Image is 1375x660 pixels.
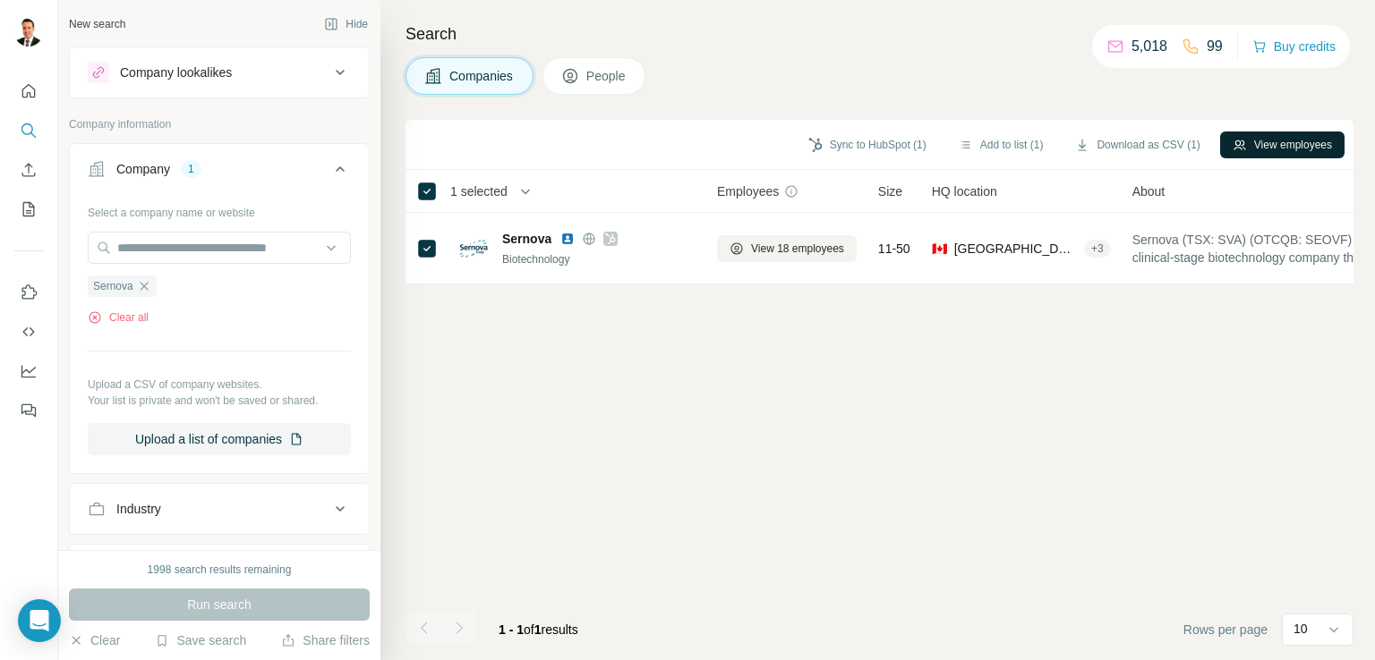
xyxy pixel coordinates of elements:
[70,548,369,591] button: HQ location
[499,622,524,637] span: 1 - 1
[70,148,369,198] button: Company1
[406,21,1354,47] h4: Search
[69,16,125,32] div: New search
[69,116,370,132] p: Company information
[459,234,488,263] img: Logo of Sernova
[534,622,542,637] span: 1
[14,193,43,225] button: My lists
[14,154,43,186] button: Enrich CSV
[14,276,43,309] button: Use Surfe on LinkedIn
[312,11,380,38] button: Hide
[18,599,61,642] div: Open Intercom Messenger
[281,631,370,649] button: Share filters
[1252,34,1336,59] button: Buy credits
[1132,182,1166,200] span: About
[954,240,1077,258] span: [GEOGRAPHIC_DATA], [GEOGRAPHIC_DATA]
[1294,620,1308,638] p: 10
[751,241,844,257] span: View 18 employees
[155,631,246,649] button: Save search
[946,131,1056,158] button: Add to list (1)
[70,51,369,94] button: Company lookalikes
[1132,36,1167,57] p: 5,018
[717,235,857,262] button: View 18 employees
[120,63,232,81] div: Company lookalikes
[586,67,628,85] span: People
[93,278,133,294] span: Sernova
[88,309,149,326] button: Clear all
[502,230,551,248] span: Sernova
[524,622,534,637] span: of
[88,377,351,393] p: Upload a CSV of company websites.
[14,355,43,387] button: Dashboard
[14,18,43,47] img: Avatar
[70,487,369,530] button: Industry
[88,423,351,455] button: Upload a list of companies
[1207,36,1223,57] p: 99
[14,114,43,147] button: Search
[1063,131,1212,158] button: Download as CSV (1)
[181,161,201,177] div: 1
[14,75,43,107] button: Quick start
[502,251,696,267] div: Biotechnology
[796,131,939,158] button: Sync to HubSpot (1)
[116,500,161,518] div: Industry
[14,316,43,348] button: Use Surfe API
[14,394,43,427] button: Feedback
[560,232,575,246] img: LinkedIn logo
[69,631,120,649] button: Clear
[450,182,508,200] span: 1 selected
[1183,621,1268,639] span: Rows per page
[116,160,170,178] div: Company
[88,393,351,409] p: Your list is private and won't be saved or shared.
[1084,241,1111,257] div: + 3
[717,182,779,200] span: Employees
[932,240,947,258] span: 🇨🇦
[878,240,910,258] span: 11-50
[932,182,997,200] span: HQ location
[449,67,515,85] span: Companies
[148,562,292,578] div: 1998 search results remaining
[499,622,578,637] span: results
[878,182,902,200] span: Size
[1220,131,1345,158] button: View employees
[88,198,351,221] div: Select a company name or website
